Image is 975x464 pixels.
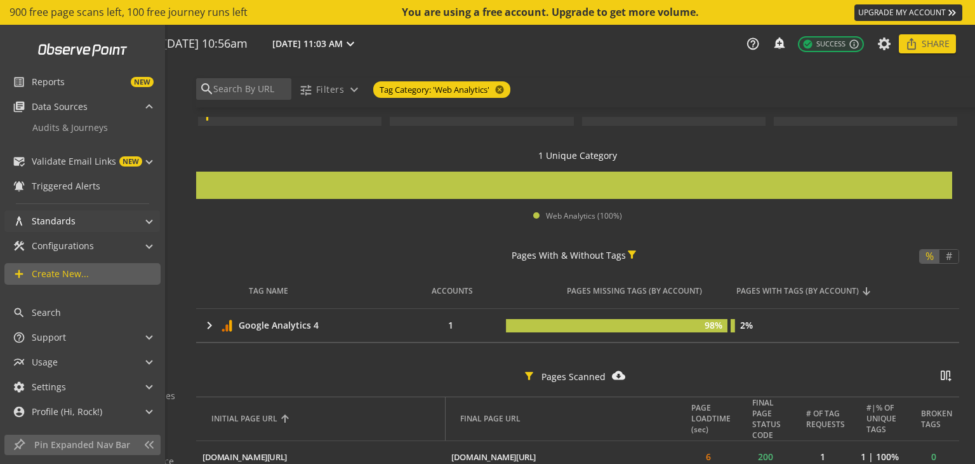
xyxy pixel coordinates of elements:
span: Pin Expanded Nav Bar [34,439,136,451]
span: Standards [32,215,76,228]
button: [DATE] 11:03 AM [270,36,361,52]
mat-icon: filter_alt [626,249,638,261]
a: ReportsNEW [4,71,160,93]
div: FINAL PAGE URL [460,413,673,424]
mat-icon: add_alert [773,36,785,49]
mat-icon: search [13,306,25,319]
mat-icon: multiline_chart [13,356,25,369]
mat-icon: notifications_active [13,180,25,193]
mat-chip-listbox: Currently applied filters [371,79,513,100]
div: [DOMAIN_NAME][URL] [451,451,536,463]
div: INITIAL PAGE URL [211,413,277,424]
div: INITIAL PAGE URL [211,413,435,424]
span: Web Analytics (100%) [546,210,622,221]
div: [DOMAIN_NAME][URL] [202,451,287,463]
div: PAGE LOADTIME (sec) [691,402,731,435]
span: Configurations [32,240,94,252]
mat-icon: help_outline [13,331,25,344]
mat-icon: keyboard_arrow_right [202,318,217,333]
span: [DATE] 11:03 AM [272,38,343,50]
span: Usage [32,356,58,369]
mat-icon: mark_email_read [13,155,25,168]
mat-expansion-panel-header: Usage [4,351,160,373]
span: Search [32,306,61,319]
span: Filters [316,78,344,101]
div: TAG NAME [249,285,288,296]
text: 2% [740,319,753,331]
div: Data Sources [4,118,160,147]
div: 1 Unique Category [538,149,617,162]
mat-icon: settings [13,381,25,393]
mat-icon: library_books [13,100,25,113]
p: Pages With & Without Tags [512,249,626,262]
a: Create New... [4,263,161,285]
span: Tag Category: 'Web Analytics' [380,84,489,96]
mat-icon: search [199,81,212,97]
td: 1 [410,309,501,342]
div: # OF TAG REQUESTS [809,408,845,430]
div: PAGES WITH TAGS (BY ACCOUNT) [736,285,859,296]
button: Filters [294,78,367,101]
input: Search By URL [212,82,288,96]
div: PAGES MISSING TAGS (BY ACCOUNT) [567,285,702,296]
span: NEW [119,156,142,167]
mat-icon: list_alt [13,76,25,88]
mat-expansion-panel-header: Profile (Hi, Rock!) [4,401,160,423]
mat-expansion-panel-header: Support [4,327,160,348]
mat-icon: cloud_download_filled [612,369,626,382]
span: Support [32,331,66,344]
mat-icon: cancel [489,85,507,95]
span: Share [922,32,950,55]
mat-expansion-panel-header: Configurations [4,235,160,257]
mat-expansion-panel-header: Validate Email LinksNEW [4,151,160,172]
mat-icon: check_circle [802,39,813,50]
div: PAGES MISSING TAGS (BY ACCOUNT) [495,285,714,296]
mat-expansion-panel-header: Settings [4,376,160,398]
mat-icon: keyboard_double_arrow_right [946,6,958,19]
span: Data Sources [32,100,88,113]
div: # OF TAG REQUESTS [806,408,845,430]
mat-icon: info_outline [849,39,859,50]
div: PAGE LOADTIME (sec) [695,402,731,435]
mat-icon: help_outline [746,37,760,51]
span: Success [802,39,846,50]
p: Pages Scanned [541,371,606,383]
span: % [921,250,938,263]
button: Share [899,34,956,53]
span: Settings [32,381,66,393]
span: # [941,250,957,263]
span: Audits & Journeys [32,121,108,133]
mat-icon: architecture [13,215,25,228]
mat-icon: account_circle [13,406,25,418]
div: ACCOUNTS [432,285,473,296]
span: 900 free page scans left, 100 free journey runs left [10,5,248,20]
mat-icon: filter_alt [523,370,535,382]
div: BROKEN TAGS [921,408,952,430]
mat-icon: filter_alt [201,111,213,123]
img: 940.svg [220,319,234,332]
a: Search [4,302,160,324]
div: ACCOUNTS [418,285,499,296]
span: Validate Email Links [32,155,116,168]
text: 98% [705,319,722,331]
mat-icon: tune [299,83,312,97]
span: Profile (Hi, Rock!) [32,406,102,418]
mat-icon: expand_more [343,36,358,51]
mat-icon: construction [13,240,25,252]
div: #|% OF UNIQUE TAGS [866,402,902,435]
div: Google Analytics 4 [239,319,319,332]
a: Triggered Alerts [4,175,160,197]
span: Triggered Alerts [32,180,100,193]
mat-icon: ios_share [905,38,918,50]
div: FINAL PAGE STATUS CODE [752,397,781,440]
mat-icon: expand_more [347,82,362,97]
div: PAGES WITH TAGS (BY ACCOUNT) [736,285,955,296]
div: #|% OF UNIQUE TAGS [866,402,896,435]
div: TAG NAME [249,285,437,296]
mat-icon: add [13,268,25,280]
div: BROKEN TAGS [924,408,953,430]
div: FINAL PAGE STATUS CODE [752,397,788,440]
span: NEW [131,77,154,87]
span: Create New... [32,268,89,280]
mat-expansion-panel-header: Standards [4,210,160,232]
